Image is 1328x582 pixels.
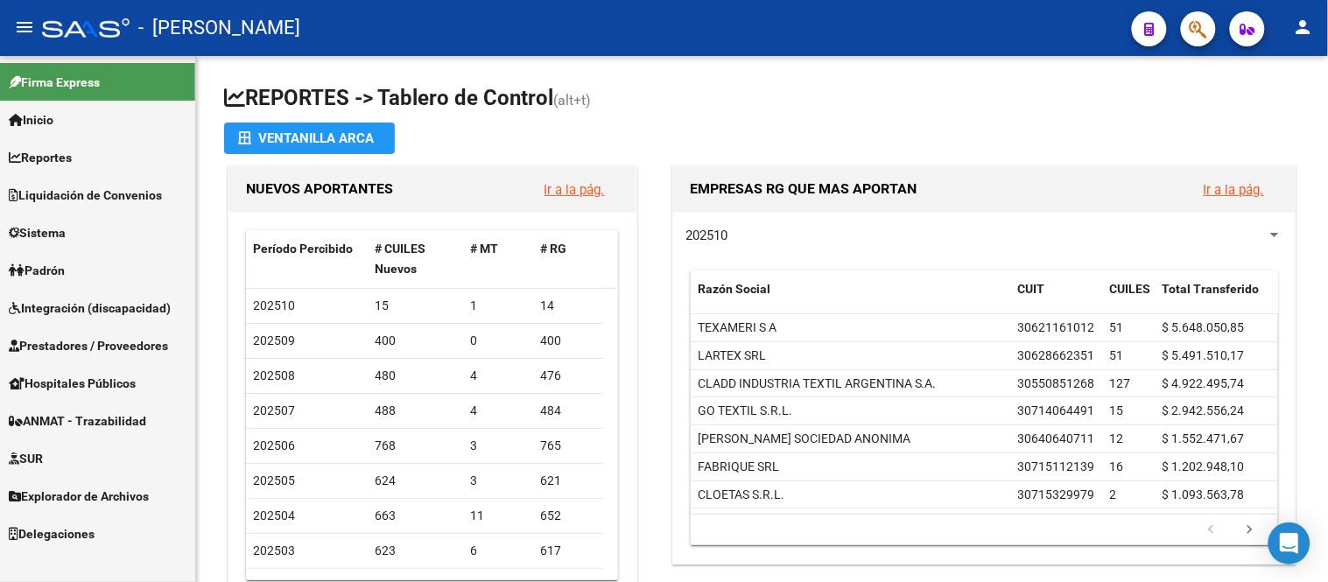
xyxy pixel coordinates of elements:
span: Prestadores / Proveedores [9,336,168,355]
datatable-header-cell: # RG [533,230,603,288]
span: 51 [1110,348,1124,362]
div: 4 [470,366,526,386]
div: Ventanilla ARCA [238,123,381,154]
span: 202508 [253,368,295,382]
div: 30621161012 [1018,318,1095,338]
span: Firma Express [9,73,100,92]
div: 621 [540,471,596,491]
button: Ventanilla ARCA [224,123,395,154]
span: CUIT [1018,282,1045,296]
button: Ir a la pág. [1190,173,1278,206]
span: EMPRESAS RG QUE MAS APORTAN [691,180,917,197]
div: 480 [375,366,456,386]
span: Integración (discapacidad) [9,298,171,318]
datatable-header-cell: Período Percibido [246,230,368,288]
span: $ 5.491.510,17 [1163,348,1245,362]
a: go to previous page [1195,521,1228,540]
div: 11 [470,506,526,526]
div: 30715329979 [1018,485,1095,505]
span: # RG [540,242,566,256]
datatable-header-cell: CUILES [1103,270,1156,328]
a: Ir a la pág. [1204,182,1264,198]
span: 15 [1110,403,1124,417]
span: $ 4.922.495,74 [1163,376,1245,390]
span: # CUILES Nuevos [375,242,425,276]
div: 663 [375,506,456,526]
span: $ 1.552.471,67 [1163,431,1245,445]
span: 2 [1110,487,1117,501]
datatable-header-cell: Total Transferido [1156,270,1278,328]
span: $ 1.093.563,78 [1163,487,1245,501]
div: 14 [540,296,596,316]
span: Período Percibido [253,242,353,256]
datatable-header-cell: # MT [463,230,533,288]
a: go to next page [1233,521,1267,540]
span: 202504 [253,508,295,522]
div: FABRIQUE SRL [698,457,779,477]
span: Inicio [9,110,53,130]
span: Padrón [9,261,65,280]
span: # MT [470,242,498,256]
div: 30714064491 [1018,401,1095,421]
span: Reportes [9,148,72,167]
span: CUILES [1110,282,1151,296]
span: $ 1.202.948,10 [1163,459,1245,473]
div: 6 [470,541,526,561]
span: 202503 [253,543,295,557]
span: $ 5.648.050,85 [1163,320,1245,334]
a: Ir a la pág. [545,182,605,198]
div: 30628662351 [1018,346,1095,366]
mat-icon: menu [14,17,35,38]
div: 652 [540,506,596,526]
datatable-header-cell: # CUILES Nuevos [368,230,463,288]
div: 30550851268 [1018,374,1095,394]
div: 624 [375,471,456,491]
span: - [PERSON_NAME] [138,9,300,47]
span: Total Transferido [1163,282,1260,296]
div: 0 [470,331,526,351]
div: 768 [375,436,456,456]
span: $ 2.942.556,24 [1163,403,1245,417]
span: 51 [1110,320,1124,334]
span: 202505 [253,473,295,487]
span: 127 [1110,376,1131,390]
div: 30640640711 [1018,429,1095,449]
div: 1 [470,296,526,316]
div: 400 [540,331,596,351]
div: 15 [375,296,456,316]
div: 3 [470,471,526,491]
div: 30715112139 [1018,457,1095,477]
span: Explorador de Archivos [9,487,149,506]
div: 400 [375,331,456,351]
div: [PERSON_NAME] SOCIEDAD ANONIMA [698,429,910,449]
span: Razón Social [698,282,770,296]
div: GO TEXTIL S.R.L. [698,401,792,421]
div: 4 [470,401,526,421]
datatable-header-cell: CUIT [1011,270,1103,328]
h1: REPORTES -> Tablero de Control [224,84,1300,115]
span: SUR [9,449,43,468]
span: Delegaciones [9,524,95,543]
div: CLADD INDUSTRIA TEXTIL ARGENTINA S.A. [698,374,937,394]
mat-icon: person [1293,17,1314,38]
span: 202507 [253,403,295,417]
button: Ir a la pág. [530,173,619,206]
datatable-header-cell: Razón Social [691,270,1011,328]
span: NUEVOS APORTANTES [246,180,393,197]
div: 488 [375,401,456,421]
div: 476 [540,366,596,386]
div: Open Intercom Messenger [1268,522,1310,564]
div: 623 [375,541,456,561]
span: 12 [1110,431,1124,445]
span: 16 [1110,459,1124,473]
span: 202510 [686,228,728,243]
span: ANMAT - Trazabilidad [9,411,146,431]
span: 202506 [253,438,295,452]
span: Hospitales Públicos [9,374,136,393]
span: Sistema [9,223,66,242]
span: 202509 [253,333,295,347]
div: 484 [540,401,596,421]
div: CLOETAS S.R.L. [698,485,784,505]
span: (alt+t) [553,92,591,109]
span: 202510 [253,298,295,312]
